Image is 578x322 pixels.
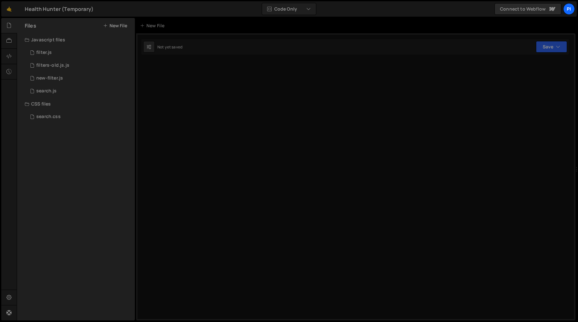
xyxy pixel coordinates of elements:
[36,50,52,55] div: filter.js
[25,5,93,13] div: Health Hunter (Temporary)
[157,44,182,50] div: Not yet saved
[25,110,135,123] div: 16494/45743.css
[25,22,36,29] h2: Files
[495,3,561,15] a: Connect to Webflow
[25,59,135,72] div: 16494/45764.js
[1,1,17,17] a: 🤙
[17,33,135,46] div: Javascript files
[25,72,135,85] div: 16494/46184.js
[563,3,575,15] a: Pi
[536,41,567,53] button: Save
[103,23,127,28] button: New File
[262,3,316,15] button: Code Only
[36,75,63,81] div: new-filter.js
[17,97,135,110] div: CSS files
[25,85,135,97] div: 16494/45041.js
[36,114,61,120] div: search.css
[36,63,69,68] div: filters-old.js.js
[25,46,135,59] div: 16494/44708.js
[140,22,167,29] div: New File
[36,88,57,94] div: search.js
